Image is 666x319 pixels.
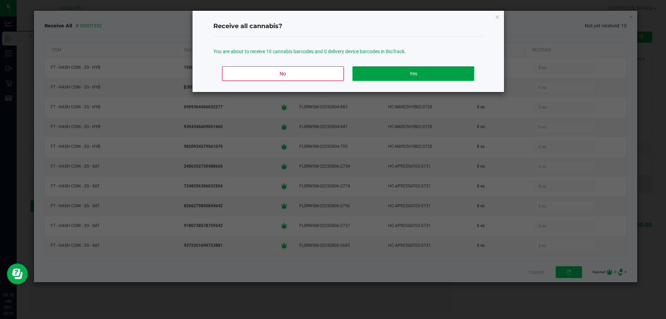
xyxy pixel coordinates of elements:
iframe: Resource center [7,263,28,284]
p: You are about to receive 10 cannabis barcodes and 0 delivery device barcodes in BioTrack. [213,48,483,55]
button: Close [495,12,500,21]
button: No [222,66,343,81]
h4: Receive all cannabis? [213,22,483,31]
button: Yes [352,66,474,81]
